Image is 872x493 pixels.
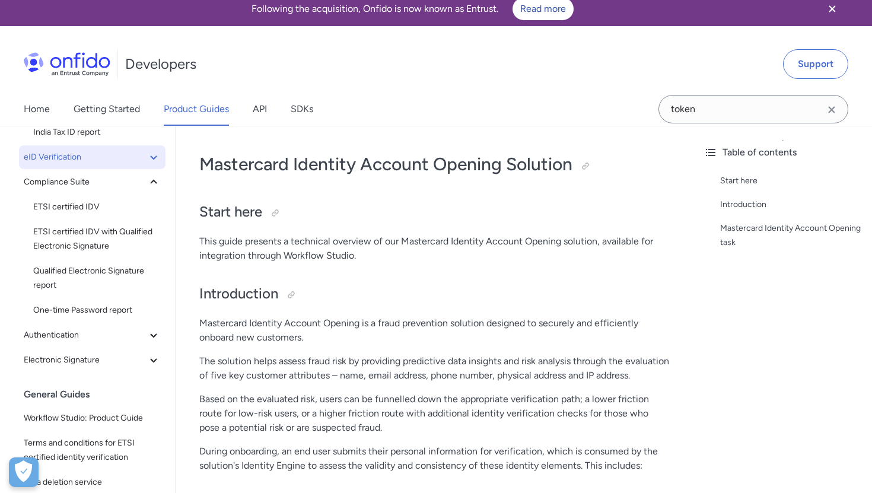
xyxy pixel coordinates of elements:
span: Qualified Electronic Signature report [33,264,161,292]
span: Electronic Signature [24,353,147,367]
p: The solution helps assess fraud risk by providing predictive data insights and risk analysis thro... [199,354,670,383]
button: eID Verification [19,145,166,169]
h1: Mastercard Identity Account Opening Solution [199,152,670,176]
a: Mastercard Identity Account Opening task [720,221,863,250]
a: Terms and conditions for ETSI certified identity verification [19,431,166,469]
p: Based on the evaluated risk, users can be funnelled down the appropriate verification path; a low... [199,392,670,435]
a: Home [24,93,50,126]
button: Authentication [19,323,166,347]
a: One-time Password report [28,298,166,322]
a: Workflow Studio: Product Guide [19,406,166,430]
div: General Guides [24,383,170,406]
span: One-time Password report [33,303,161,317]
div: Cookie Preferences [9,457,39,487]
a: Getting Started [74,93,140,126]
p: Mastercard Identity Account Opening is a fraud prevention solution designed to securely and effic... [199,316,670,345]
a: SDKs [291,93,313,126]
a: API [253,93,267,126]
div: Table of contents [704,145,863,160]
a: ETSI certified IDV with Qualified Electronic Signature [28,220,166,258]
p: During onboarding, an end user submits their personal information for verification, which is cons... [199,444,670,473]
button: Compliance Suite [19,170,166,194]
svg: Clear search field button [825,103,839,117]
span: Data deletion service [24,475,161,489]
a: Qualified Electronic Signature report [28,259,166,297]
svg: Close banner [825,2,839,16]
button: Open Preferences [9,457,39,487]
span: Authentication [24,328,147,342]
a: Introduction [720,198,863,212]
span: ETSI certified IDV [33,200,161,214]
h1: Developers [125,55,196,74]
span: ETSI certified IDV with Qualified Electronic Signature [33,225,161,253]
input: Onfido search input field [658,95,848,123]
span: Terms and conditions for ETSI certified identity verification [24,436,161,465]
a: Support [783,49,848,79]
h2: Introduction [199,284,670,304]
a: Start here [720,174,863,188]
p: This guide presents a technical overview of our Mastercard Identity Account Opening solution, ava... [199,234,670,263]
span: Compliance Suite [24,175,147,189]
span: India Tax ID report [33,125,161,139]
a: India Tax ID report [28,120,166,144]
a: Product Guides [164,93,229,126]
button: Electronic Signature [19,348,166,372]
span: eID Verification [24,150,147,164]
img: Onfido Logo [24,52,110,76]
a: ETSI certified IDV [28,195,166,219]
span: Workflow Studio: Product Guide [24,411,161,425]
h2: Start here [199,202,670,222]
